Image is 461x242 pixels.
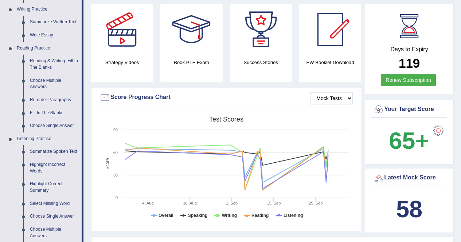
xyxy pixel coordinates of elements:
div: Latest Mock Score [373,172,445,183]
b: 58 [396,196,422,222]
div: Score Progress Chart [99,92,353,103]
a: Summarize Written Text [27,16,82,29]
a: Re-order Paragraphs [27,94,82,107]
div: Your Target Score [373,104,445,115]
a: Highlight Correct Summary [27,178,82,197]
tspan: Overall [159,213,173,218]
tspan: Writing [222,213,237,218]
a: Summarize Spoken Text [27,145,82,158]
tspan: 15. Sep [267,201,281,205]
tspan: 18. Aug [183,201,196,205]
text: 90 [113,128,118,132]
a: Writing Practice [13,3,82,16]
tspan: 1. Sep [226,201,238,205]
tspan: 29. Sep [309,201,323,205]
tspan: Score [105,158,110,170]
tspan: Listening [284,213,303,218]
a: Write Essay [27,29,82,42]
h4: Days to Expiry [373,46,445,53]
b: 65+ [389,127,429,154]
a: Fill In The Blanks [27,107,82,120]
text: 0 [116,195,118,200]
h4: EW Booklet Download [299,59,361,66]
text: 30 [113,173,118,177]
a: Choose Multiple Answers [27,74,82,94]
a: Highlight Incorrect Words [27,158,82,178]
a: Select Missing Word [27,197,82,210]
a: Choose Single Answer [27,119,82,132]
a: Renew Subscription [381,74,436,86]
a: Reading & Writing: Fill In The Blanks [27,55,82,74]
a: Choose Single Answer [27,210,82,223]
tspan: Reading [251,213,269,218]
h4: Book PTE Exam [160,59,222,66]
a: Listening Practice [13,132,82,146]
a: Reading Practice [13,42,82,55]
h4: Strategy Videos [91,59,153,66]
b: 119 [399,56,420,70]
h4: Success Stories [230,59,292,66]
tspan: Test scores [209,116,243,123]
tspan: 4. Aug [142,201,153,205]
text: 60 [113,150,118,155]
tspan: Speaking [188,213,207,218]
